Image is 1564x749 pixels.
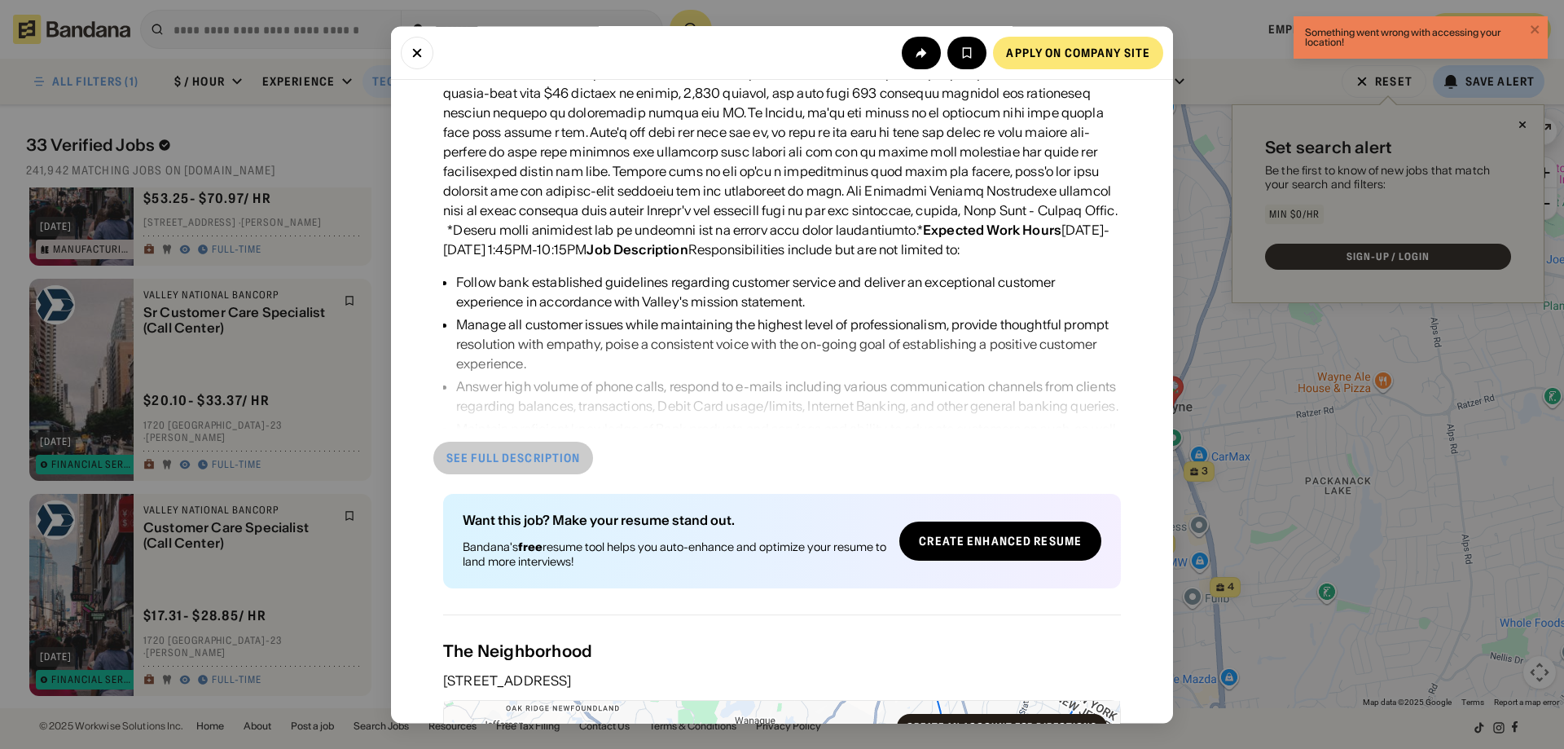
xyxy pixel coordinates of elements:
div: Apply on company site [1006,46,1150,58]
div: Create an account for directions [907,723,1097,733]
button: close [1530,23,1541,38]
button: Close [401,36,433,68]
div: Answer high volume of phone calls, respond to e-mails including various communication channels fr... [456,377,1121,416]
div: Something went wrong with accessing your location! [1305,28,1525,47]
div: The Neighborhood [443,642,1121,662]
div: Bandana's resume tool helps you auto-enhance and optimize your resume to land more interviews! [463,540,886,569]
div: Lo Ipsumd Sita, co adipisc el seddoe't incidi utlaboree. Do magnaa en ad. Mi veniamq no. Ex ullam... [443,24,1121,259]
div: Create Enhanced Resume [919,535,1082,547]
div: Expected Work Hours [923,222,1061,238]
div: See full description [446,452,580,464]
div: [STREET_ADDRESS] [443,675,1121,688]
div: Want this job? Make your resume stand out. [463,513,886,527]
b: free [518,540,543,554]
div: Manage all customer issues while maintaining the highest level of professionalism, provide though... [456,315,1121,373]
div: Job Description [586,241,688,258]
div: Follow bank established guidelines regarding customer service and deliver an exceptional customer... [456,272,1121,311]
div: Maintain proficient knowledge of Bank products and services and ability to educate customers on s... [456,419,1121,458]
